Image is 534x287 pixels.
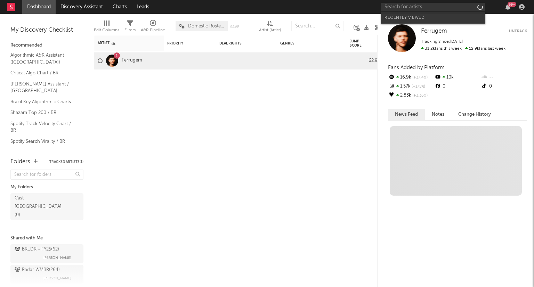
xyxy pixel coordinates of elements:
[259,26,281,34] div: Artist (Artist)
[94,26,119,34] div: Edit Columns
[10,26,83,34] div: My Discovery Checklist
[167,41,195,46] div: Priority
[388,91,434,100] div: 2.83k
[481,73,527,82] div: --
[508,2,516,7] div: 99 +
[421,28,447,35] a: Ferrugem
[188,24,224,28] span: Domestic Roster Review - Priority
[434,82,480,91] div: 0
[411,85,425,89] span: +175 %
[124,26,136,34] div: Filters
[10,244,83,263] a: BR_DR - FY25(62)[PERSON_NAME]
[15,245,59,254] div: BR_DR - FY25 ( 62 )
[98,41,150,45] div: Artist
[451,109,498,120] button: Change History
[388,73,434,82] div: 16.9k
[10,51,76,66] a: Algorithmic A&R Assistant ([GEOGRAPHIC_DATA])
[10,158,30,166] div: Folders
[10,80,76,95] a: [PERSON_NAME] Assistant / [GEOGRAPHIC_DATA]
[388,82,434,91] div: 1.57k
[509,28,527,35] button: Untrack
[411,76,428,80] span: +37.4 %
[10,138,76,145] a: Spotify Search Virality / BR
[381,3,485,11] input: Search for artists
[350,57,378,65] div: 62.9
[122,58,142,64] a: Ferrugem
[10,234,83,243] div: Shared with Me
[219,41,256,46] div: Deal Rights
[421,40,463,44] span: Tracking Since: [DATE]
[10,120,76,134] a: Spotify Track Velocity Chart / BR
[350,39,367,48] div: Jump Score
[230,25,239,29] button: Save
[124,17,136,38] div: Filters
[49,160,83,164] button: Tracked Artists(1)
[280,41,325,46] div: Genres
[10,41,83,50] div: Recommended
[425,109,451,120] button: Notes
[10,193,83,220] a: Cast [GEOGRAPHIC_DATA](0)
[421,28,447,34] span: Ferrugem
[385,14,482,22] div: Recently Viewed
[505,4,510,10] button: 99+
[421,47,505,51] span: 12.9k fans last week
[388,65,445,70] span: Fans Added by Platform
[10,170,83,180] input: Search for folders...
[43,254,71,262] span: [PERSON_NAME]
[10,69,76,77] a: Critical Algo Chart / BR
[388,109,425,120] button: News Feed
[15,194,64,219] div: Cast [GEOGRAPHIC_DATA] ( 0 )
[411,94,428,98] span: +3.36 %
[481,82,527,91] div: 0
[10,183,83,191] div: My Folders
[291,21,343,31] input: Search...
[141,17,165,38] div: A&R Pipeline
[94,17,119,38] div: Edit Columns
[10,109,76,116] a: Shazam Top 200 / BR
[43,274,71,282] span: [PERSON_NAME]
[434,73,480,82] div: 10k
[10,98,76,106] a: Brazil Key Algorithmic Charts
[259,17,281,38] div: Artist (Artist)
[15,266,60,274] div: Radar WMBR ( 264 )
[141,26,165,34] div: A&R Pipeline
[10,265,83,284] a: Radar WMBR(264)[PERSON_NAME]
[421,47,462,51] span: 31.2k fans this week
